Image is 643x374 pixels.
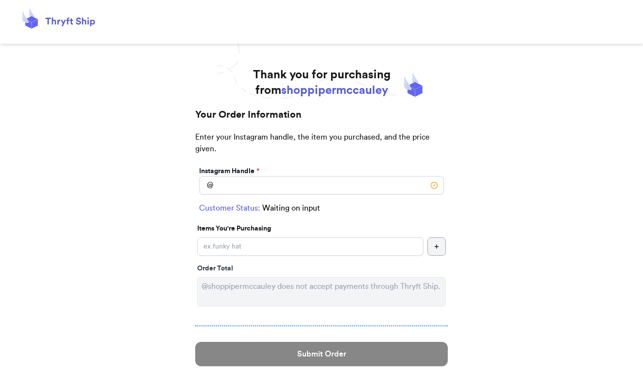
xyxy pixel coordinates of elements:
h2: Your Order Information [195,108,448,131]
div: Order Total [197,264,446,273]
p: Items You're Purchasing [197,224,446,233]
span: Customer Status: [199,202,260,214]
input: ex.funky hat [197,237,423,256]
span: shoppipermccauley [281,85,388,96]
span: Waiting on input [262,202,320,214]
p: Enter your Instagram handle, the item you purchased, and the price given. [195,131,448,164]
button: Submit Order [195,342,448,366]
h1: Thank you for purchasing from [253,67,390,98]
div: @ [199,176,213,195]
label: Instagram Handle [199,166,259,176]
